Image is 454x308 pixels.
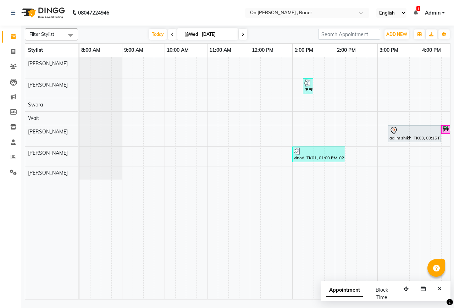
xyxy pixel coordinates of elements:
div: vinod, TK01, 01:00 PM-02:15 PM, Massage -Swedish Massage (60 Min) [293,148,344,161]
a: 8:00 AM [79,45,102,55]
input: Search Appointment [318,29,380,40]
span: ADD NEW [386,32,407,37]
span: Filter Stylist [29,31,54,37]
button: ADD NEW [384,29,409,39]
span: Block Time [376,287,388,301]
img: logo [18,3,67,23]
span: Wed [183,32,200,37]
a: 9:00 AM [122,45,145,55]
a: 2:00 PM [335,45,358,55]
a: 1:00 PM [293,45,315,55]
span: 1 [416,6,420,11]
span: [PERSON_NAME] [28,170,68,176]
span: Today [149,29,167,40]
span: Stylist [28,47,43,53]
span: [PERSON_NAME] [28,60,68,67]
span: Admin [425,9,441,17]
span: [PERSON_NAME] [28,128,68,135]
span: Wait [28,115,39,121]
span: Appointment [326,284,363,297]
input: 2025-09-03 [200,29,235,40]
a: 12:00 PM [250,45,275,55]
a: 3:00 PM [378,45,400,55]
b: 08047224946 [78,3,109,23]
iframe: chat widget [424,280,447,301]
div: aalim shikh, TK03, 03:15 PM-04:30 PM, Massage -Swedish Massage (60 Min) [389,126,440,141]
a: 11:00 AM [207,45,233,55]
span: Swara [28,101,43,108]
a: 1 [414,10,418,16]
div: [PERSON_NAME], TK02, 01:15 PM-01:30 PM, Hair - Hair Wash ([DEMOGRAPHIC_DATA]) [304,79,312,93]
a: 10:00 AM [165,45,190,55]
a: 4:00 PM [420,45,443,55]
span: [PERSON_NAME] [28,150,68,156]
span: [PERSON_NAME] [28,82,68,88]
